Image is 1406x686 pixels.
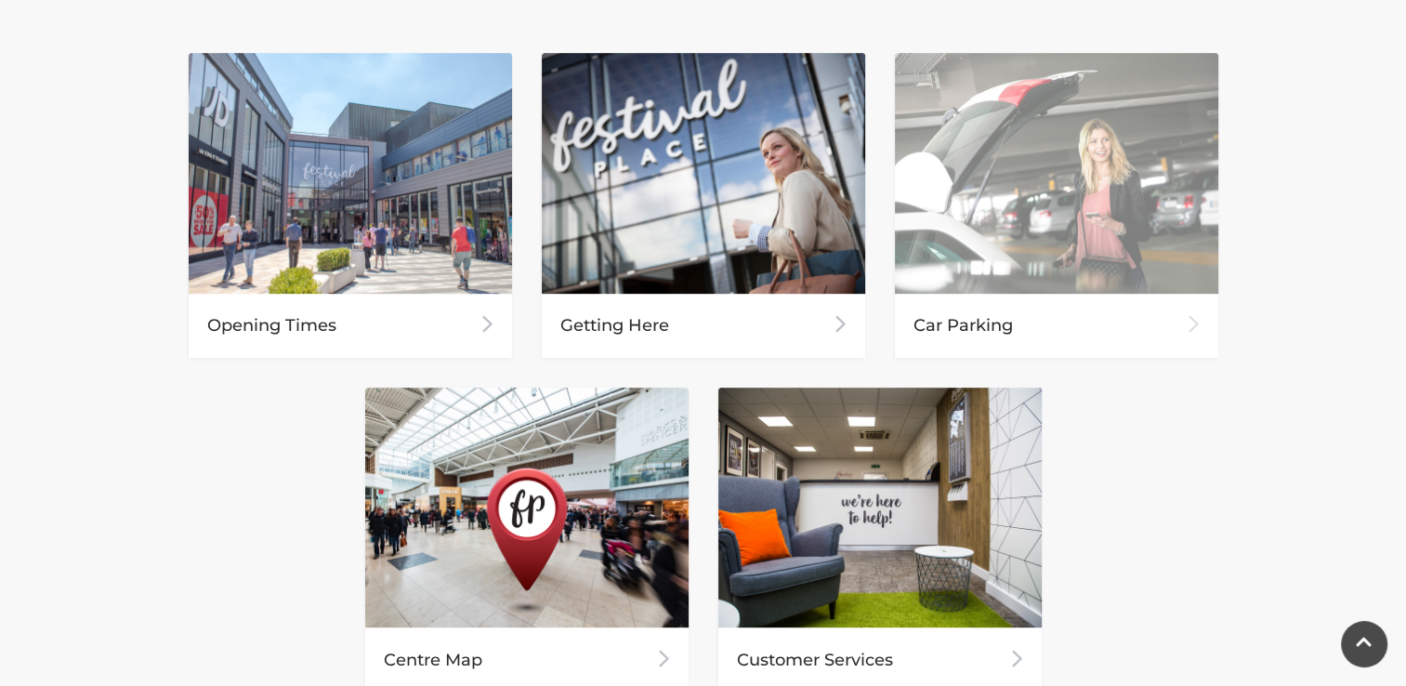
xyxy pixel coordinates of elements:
[542,53,865,358] a: Getting Here
[189,53,512,358] a: Opening Times
[895,53,1218,358] a: Car Parking
[542,294,865,358] div: Getting Here
[895,294,1218,358] div: Car Parking
[189,294,512,358] div: Opening Times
